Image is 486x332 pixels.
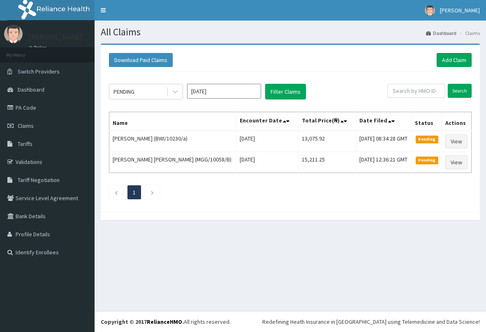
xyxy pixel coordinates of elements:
[356,152,412,173] td: [DATE] 12:36:21 GMT
[18,68,60,75] span: Switch Providers
[133,189,136,196] a: Page 1 is your current page
[412,112,442,131] th: Status
[114,189,118,196] a: Previous page
[387,84,445,98] input: Search by HMO ID
[147,318,182,325] a: RelianceHMO
[448,84,472,98] input: Search
[437,53,472,67] a: Add Claim
[236,131,298,152] td: [DATE]
[29,33,83,41] p: [PERSON_NAME]
[18,86,44,93] span: Dashboard
[445,155,467,169] a: View
[109,112,236,131] th: Name
[109,131,236,152] td: [PERSON_NAME] (BWI/10230/a)
[440,7,480,14] span: [PERSON_NAME]
[109,53,173,67] button: Download Paid Claims
[426,30,456,37] a: Dashboard
[187,84,261,99] input: Select Month and Year
[18,176,60,184] span: Tariff Negotiation
[298,152,356,173] td: 15,211.25
[262,318,480,326] div: Redefining Heath Insurance in [GEOGRAPHIC_DATA] using Telemedicine and Data Science!
[150,189,154,196] a: Next page
[109,152,236,173] td: [PERSON_NAME] [PERSON_NAME] (MGG/10058/B)
[356,112,412,131] th: Date Filed
[416,136,438,143] span: Pending
[101,27,480,37] h1: All Claims
[416,157,438,164] span: Pending
[95,311,486,332] footer: All rights reserved.
[4,25,23,43] img: User Image
[236,112,298,131] th: Encounter Date
[457,30,480,37] li: Claims
[445,134,467,148] a: View
[113,88,134,96] div: PENDING
[265,84,306,99] button: Filter Claims
[442,112,472,131] th: Actions
[18,140,32,148] span: Tariffs
[101,318,184,325] strong: Copyright © 2017 .
[18,122,34,129] span: Claims
[236,152,298,173] td: [DATE]
[298,131,356,152] td: 13,075.92
[298,112,356,131] th: Total Price(₦)
[356,131,412,152] td: [DATE] 08:34:28 GMT
[29,45,49,51] a: Online
[425,5,435,16] img: User Image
